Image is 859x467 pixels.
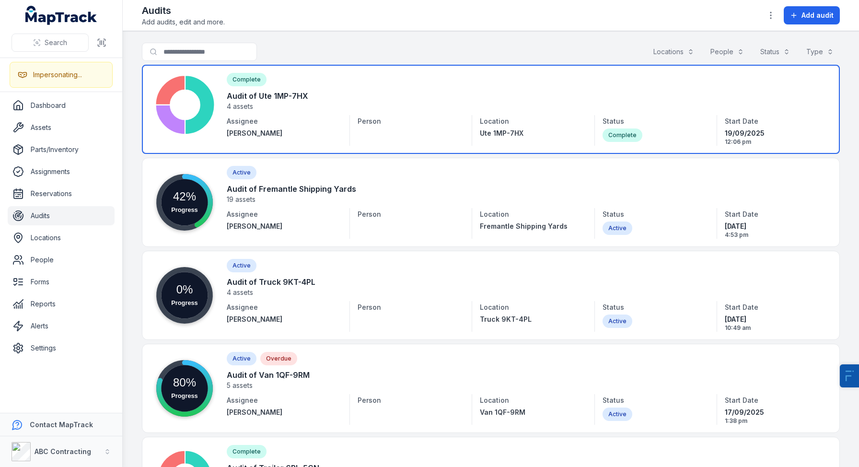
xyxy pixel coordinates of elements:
button: Add audit [784,6,840,24]
a: [PERSON_NAME] [227,315,342,324]
time: 19/09/2025, 12:06:59 pm [725,128,824,146]
span: Search [45,38,67,47]
a: Reservations [8,184,115,203]
button: Type [800,43,840,61]
a: Locations [8,228,115,247]
div: Impersonating... [33,70,82,80]
button: Locations [647,43,700,61]
div: Active [603,408,632,421]
a: [PERSON_NAME] [227,222,342,231]
a: Fremantle Shipping Yards [480,222,579,231]
div: Active [603,315,632,328]
span: 10:49 am [725,324,824,332]
h2: Audits [142,4,225,17]
a: Dashboard [8,96,115,115]
a: Reports [8,294,115,314]
span: Truck 9KT-4PL [480,315,532,323]
a: [PERSON_NAME] [227,408,342,417]
span: 1:38 pm [725,417,824,425]
a: Audits [8,206,115,225]
a: MapTrack [25,6,97,25]
div: Complete [603,128,642,142]
a: Ute 1MP-7HX [480,128,579,138]
strong: Contact MapTrack [30,420,93,429]
a: Alerts [8,316,115,336]
time: 18/09/2025, 4:53:02 pm [725,222,824,239]
span: 4:53 pm [725,231,824,239]
a: Truck 9KT-4PL [480,315,579,324]
time: 17/09/2025, 1:38:40 pm [725,408,824,425]
div: Active [603,222,632,235]
span: Add audit [801,11,834,20]
span: 12:06 pm [725,138,824,146]
time: 18/09/2025, 10:49:23 am [725,315,824,332]
span: 19/09/2025 [725,128,824,138]
a: Forms [8,272,115,292]
a: [PERSON_NAME] [227,128,342,138]
a: Parts/Inventory [8,140,115,159]
span: [DATE] [725,222,824,231]
span: Ute 1MP-7HX [480,129,523,137]
strong: ABC Contracting [35,447,91,455]
span: Fremantle Shipping Yards [480,222,568,230]
span: Van 1QF-9RM [480,408,525,416]
a: Settings [8,339,115,358]
a: Assignments [8,162,115,181]
button: People [704,43,750,61]
a: Assets [8,118,115,137]
a: Van 1QF-9RM [480,408,579,417]
span: 17/09/2025 [725,408,824,417]
button: Search [12,34,89,52]
a: People [8,250,115,269]
span: Add audits, edit and more. [142,17,225,27]
button: Status [754,43,796,61]
span: [DATE] [725,315,824,324]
